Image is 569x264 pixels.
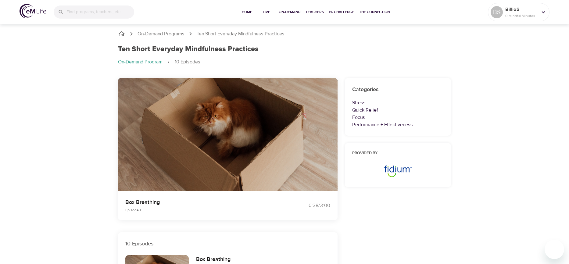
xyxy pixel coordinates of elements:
[66,5,134,19] input: Find programs, teachers, etc...
[382,161,414,178] img: fidium.png
[352,106,444,114] p: Quick Relief
[118,45,259,54] h1: Ten Short Everyday Mindfulness Practices
[359,9,390,15] span: The Connection
[138,30,184,37] a: On-Demand Programs
[125,207,277,213] p: Episode 1
[352,114,444,121] p: Focus
[175,59,200,66] p: 10 Episodes
[491,6,503,18] div: BS
[279,9,301,15] span: On-Demand
[505,13,538,19] p: 0 Mindful Minutes
[352,150,444,157] h6: Provided by
[197,30,284,37] p: Ten Short Everyday Mindfulness Practices
[352,121,444,128] p: Performance + Effectiveness
[125,240,330,248] p: 10 Episodes
[545,240,564,259] iframe: Button to launch messaging window
[118,59,451,66] nav: breadcrumb
[125,198,277,206] p: Box Breathing
[20,4,46,18] img: logo
[505,6,538,13] p: BillieS
[259,9,274,15] span: Live
[329,9,354,15] span: 1% Challenge
[284,202,330,209] div: 0:38 / 3:00
[306,9,324,15] span: Teachers
[352,99,444,106] p: Stress
[118,59,163,66] p: On-Demand Program
[352,85,444,94] h6: Categories
[240,9,254,15] span: Home
[196,255,231,264] h6: Box Breathing
[118,30,451,37] nav: breadcrumb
